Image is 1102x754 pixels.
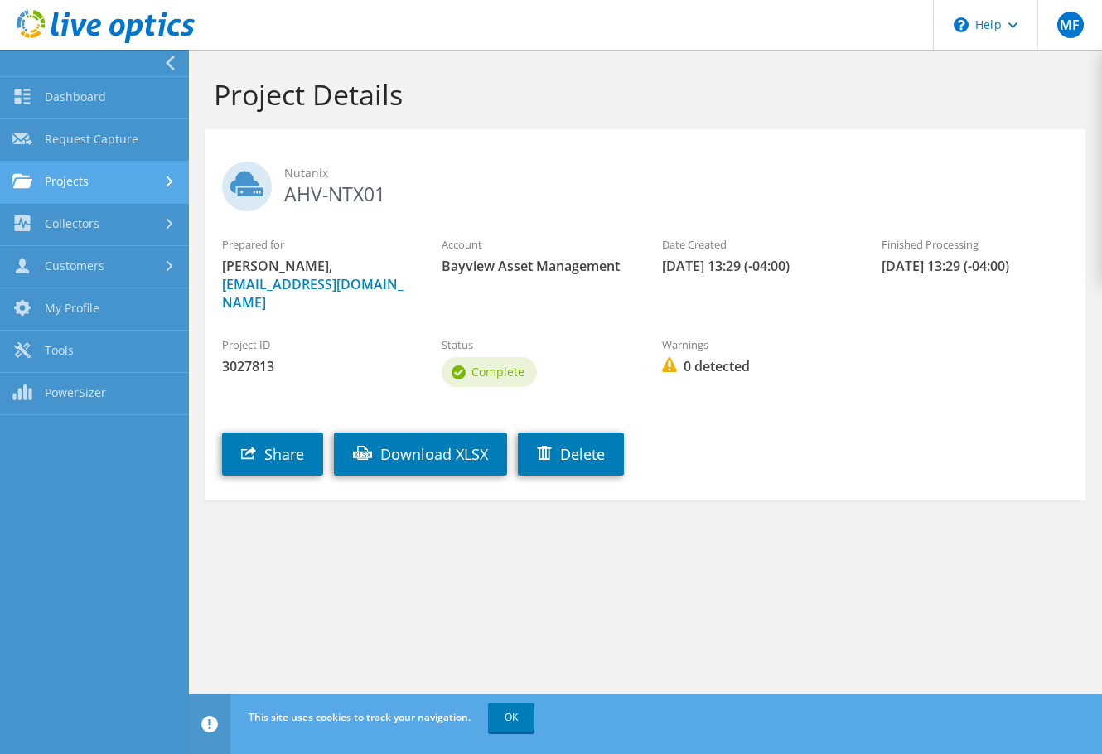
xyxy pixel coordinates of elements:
span: Bayview Asset Management [442,257,628,275]
label: Status [442,336,628,353]
span: This site uses cookies to track your navigation. [249,710,471,724]
a: Share [222,433,323,476]
label: Warnings [662,336,848,353]
span: Complete [471,364,524,379]
h1: Project Details [214,77,1069,112]
label: Prepared for [222,236,408,253]
a: OK [488,703,534,732]
span: 3027813 [222,357,408,375]
span: 0 detected [662,357,848,375]
span: [DATE] 13:29 (-04:00) [662,257,848,275]
span: Nutanix [284,164,1069,182]
span: [PERSON_NAME], [222,257,408,312]
label: Date Created [662,236,848,253]
a: Download XLSX [334,433,507,476]
a: [EMAIL_ADDRESS][DOMAIN_NAME] [222,275,404,312]
label: Project ID [222,336,408,353]
svg: \n [954,17,969,32]
h2: AHV-NTX01 [222,162,1069,203]
a: Delete [518,433,624,476]
span: MF [1057,12,1084,38]
label: Account [442,236,628,253]
span: [DATE] 13:29 (-04:00) [882,257,1068,275]
label: Finished Processing [882,236,1068,253]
